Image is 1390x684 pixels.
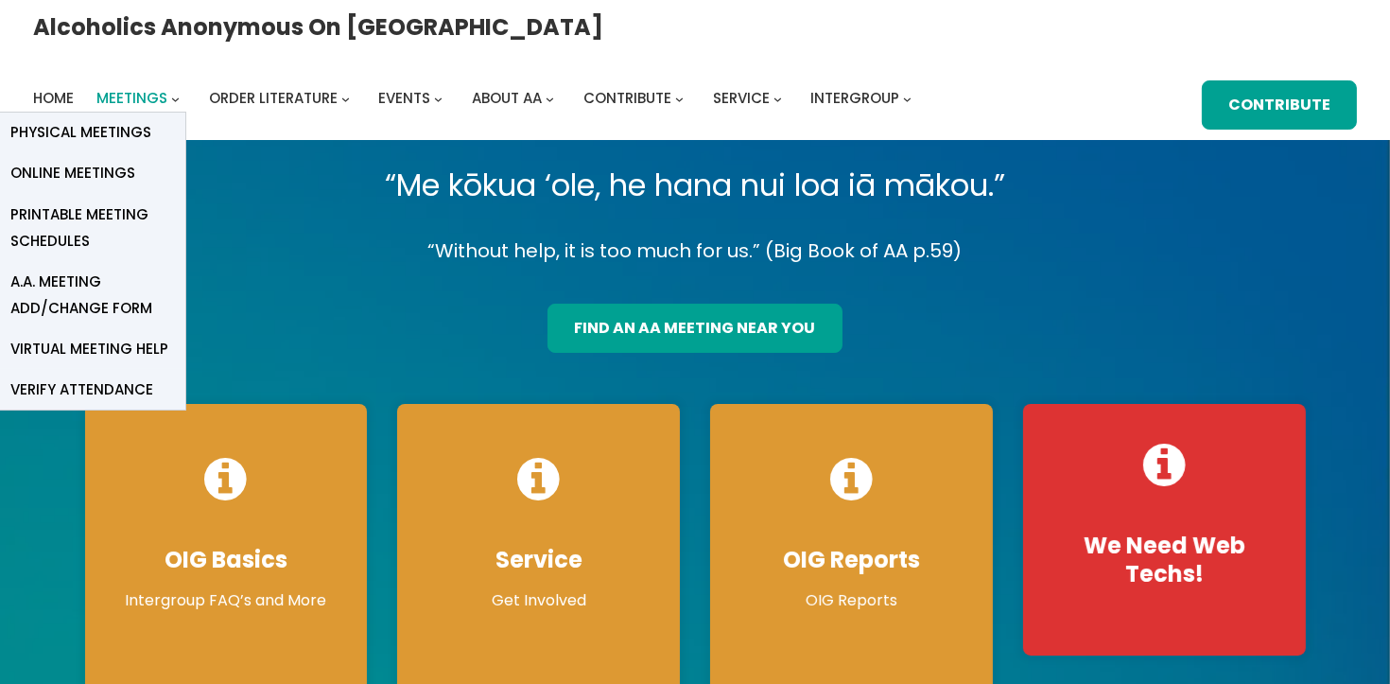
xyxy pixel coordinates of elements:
span: Home [33,88,74,108]
span: Service [713,88,770,108]
a: Intergroup [811,85,900,112]
span: Physical Meetings [10,119,151,146]
span: Contribute [583,88,671,108]
h4: Service [416,546,661,574]
p: Intergroup FAQ’s and More [104,589,349,612]
button: Intergroup submenu [903,94,912,102]
a: Service [713,85,770,112]
span: verify attendance [10,377,153,403]
span: Events [379,88,431,108]
a: Contribute [583,85,671,112]
p: OIG Reports [729,589,974,612]
span: Online Meetings [10,160,135,186]
a: Home [33,85,74,112]
nav: Intergroup [33,85,918,112]
p: “Without help, it is too much for us.” (Big Book of AA p.59) [70,235,1321,268]
a: Events [379,85,431,112]
a: Alcoholics Anonymous on [GEOGRAPHIC_DATA] [33,7,603,47]
h4: OIG Basics [104,546,349,574]
a: About AA [472,85,542,112]
p: Get Involved [416,589,661,612]
a: Contribute [1202,80,1357,130]
span: Printable Meeting Schedules [10,202,171,254]
span: Meetings [96,88,167,108]
button: Meetings submenu [171,94,180,102]
h4: OIG Reports [729,546,974,574]
button: Service submenu [773,94,782,102]
h4: We Need Web Techs! [1042,532,1287,588]
button: Contribute submenu [675,94,684,102]
span: Virtual Meeting Help [10,336,168,362]
p: “Me kōkua ‘ole, he hana nui loa iā mākou.” [70,159,1321,212]
button: Order Literature submenu [341,94,350,102]
button: About AA submenu [546,94,554,102]
button: Events submenu [434,94,443,102]
span: Intergroup [811,88,900,108]
a: find an aa meeting near you [547,304,842,353]
span: Order Literature [209,88,338,108]
span: About AA [472,88,542,108]
a: Meetings [96,85,167,112]
span: A.A. Meeting Add/Change Form [10,269,171,322]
